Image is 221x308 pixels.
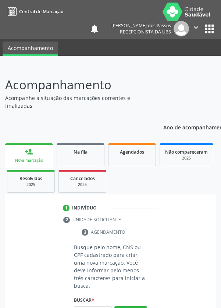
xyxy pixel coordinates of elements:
a: Acompanhamento [3,42,58,56]
button:  [189,21,203,36]
div: Nova marcação [10,158,48,163]
p: Acompanhe a situação das marcações correntes e finalizadas [5,94,153,110]
span: Cancelados [70,175,95,182]
div: 2025 [64,182,101,187]
a: Central de Marcação [5,6,63,18]
span: Não compareceram [165,149,208,155]
span: Recepcionista da UBS [120,29,171,35]
span: Na fila [74,149,88,155]
div: 2025 [13,182,49,187]
span: Resolvidos [19,175,42,182]
img: img [174,21,189,36]
div: 2025 [165,155,208,161]
span: Central de Marcação [19,8,63,15]
label: Buscar [74,295,94,306]
button: notifications [89,24,100,34]
div: [PERSON_NAME] dos Passos [111,22,171,29]
button: apps [203,22,216,35]
div: person_add [25,148,33,156]
i:  [192,24,200,32]
div: Indivíduo [72,205,97,211]
p: Acompanhamento [5,76,153,94]
p: Busque pelo nome, CNS ou CPF cadastrado para criar uma nova marcação. Você deve informar pelo men... [74,243,147,290]
span: Agendados [120,149,144,155]
div: 1 [63,205,69,211]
